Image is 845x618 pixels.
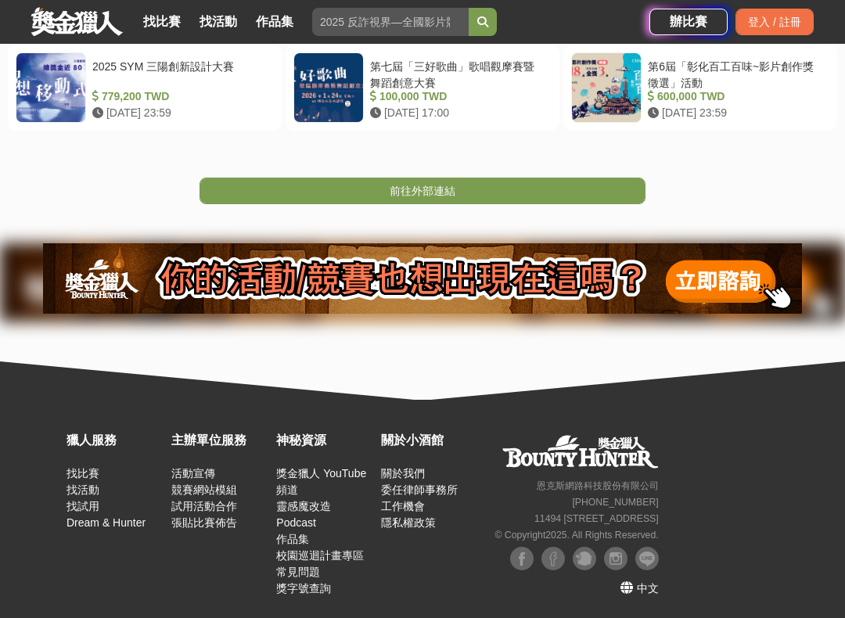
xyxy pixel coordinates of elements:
[8,45,282,131] a: 2025 SYM 三陽創新設計大賽 779,200 TWD [DATE] 23:59
[370,59,545,88] div: 第七屆「三好歌曲」歌唱觀摩賽暨舞蹈創意大賽
[171,516,237,529] a: 張貼比賽佈告
[171,431,268,450] div: 主辦單位服務
[92,88,268,105] div: 779,200 TWD
[276,431,373,450] div: 神秘資源
[276,549,364,562] a: 校園巡迴計畫專區
[370,105,545,121] div: [DATE] 17:00
[541,547,565,570] img: Facebook
[312,8,469,36] input: 2025 反詐視界—全國影片競賽
[648,59,823,88] div: 第6屆「彰化百工百味~影片創作獎徵選」活動
[67,500,99,512] a: 找試用
[381,467,425,480] a: 關於我們
[649,9,728,35] a: 辦比賽
[637,582,659,595] span: 中文
[370,88,545,105] div: 100,000 TWD
[92,105,268,121] div: [DATE] 23:59
[92,59,268,88] div: 2025 SYM 三陽創新設計大賽
[381,500,425,512] a: 工作機會
[604,547,627,570] img: Instagram
[510,547,534,570] img: Facebook
[572,497,658,508] small: [PHONE_NUMBER]
[67,483,99,496] a: 找活動
[137,11,187,33] a: 找比賽
[250,11,300,33] a: 作品集
[171,500,237,512] a: 試用活動合作
[648,105,823,121] div: [DATE] 23:59
[67,516,146,529] a: Dream & Hunter
[573,547,596,570] img: Plurk
[276,500,331,529] a: 靈感魔改造 Podcast
[537,480,659,491] small: 恩克斯網路科技股份有限公司
[171,467,215,480] a: 活動宣傳
[735,9,814,35] div: 登入 / 註冊
[200,178,645,204] a: 前往外部連結
[276,467,366,496] a: 獎金獵人 YouTube 頻道
[381,483,458,496] a: 委任律師事務所
[381,431,478,450] div: 關於小酒館
[534,513,659,524] small: 11494 [STREET_ADDRESS]
[276,566,320,578] a: 常見問題
[286,45,559,131] a: 第七屆「三好歌曲」歌唱觀摩賽暨舞蹈創意大賽 100,000 TWD [DATE] 17:00
[193,11,243,33] a: 找活動
[67,431,164,450] div: 獵人服務
[276,533,309,545] a: 作品集
[648,88,823,105] div: 600,000 TWD
[635,547,659,570] img: LINE
[171,483,237,496] a: 競賽網站模組
[563,45,837,131] a: 第6屆「彰化百工百味~影片創作獎徵選」活動 600,000 TWD [DATE] 23:59
[67,467,99,480] a: 找比賽
[390,185,455,197] span: 前往外部連結
[381,516,436,529] a: 隱私權政策
[276,582,331,595] a: 獎字號查詢
[43,243,802,314] img: 905fc34d-8193-4fb2-a793-270a69788fd0.png
[494,530,658,541] small: © Copyright 2025 . All Rights Reserved.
